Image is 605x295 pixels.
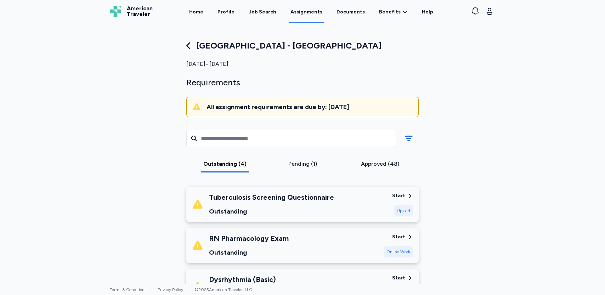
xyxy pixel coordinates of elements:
img: Logo [110,6,121,17]
div: Tuberculosis Screening Questionnaire [209,192,334,202]
div: Outstanding (4) [189,160,261,168]
a: Assignments [289,1,324,23]
div: [GEOGRAPHIC_DATA] - [GEOGRAPHIC_DATA] [186,40,419,51]
div: All assignment requirements are due by: [DATE] [207,103,413,111]
span: © 2025 American Traveler, LLC [194,287,252,292]
div: Outstanding [209,248,289,257]
div: Start [392,274,405,282]
div: Online Work [384,246,413,257]
div: Start [392,192,405,199]
div: [DATE] - [DATE] [186,60,419,68]
div: Pending (1) [267,160,339,168]
div: Upload [394,205,413,216]
a: Terms & Conditions [110,287,146,292]
div: Approved (48) [344,160,416,168]
a: Benefits [379,8,408,16]
a: Privacy Policy [158,287,183,292]
span: American Traveler [127,6,153,17]
span: Benefits [379,8,401,16]
div: Outstanding [209,206,334,216]
div: RN Pharmacology Exam [209,233,289,243]
div: Start [392,233,405,240]
div: Requirements [186,77,419,88]
div: Job Search [249,8,276,16]
div: Dysrhythmia (Basic) [209,274,276,284]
